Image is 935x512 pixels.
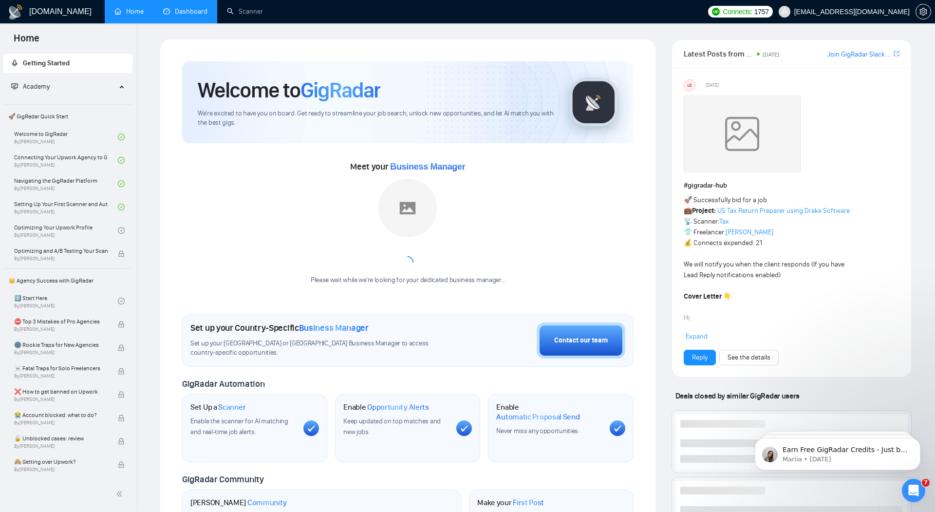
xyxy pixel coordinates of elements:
span: GigRadar Automation [182,379,264,389]
span: By [PERSON_NAME] [14,443,108,449]
h1: # gigradar-hub [684,180,899,191]
button: Reply [684,350,716,365]
button: Contact our team [537,322,625,359]
span: 🙈 Getting over Upwork? [14,457,108,467]
span: By [PERSON_NAME] [14,467,108,473]
span: check-circle [118,133,125,140]
h1: Make your [477,498,544,508]
span: Never miss any opportunities. [496,427,579,435]
span: check-circle [118,227,125,234]
span: Scanner [218,402,245,412]
a: homeHome [114,7,144,16]
span: GigRadar [300,77,380,103]
h1: Set up your Country-Specific [190,322,369,333]
span: 🚀 GigRadar Quick Start [4,107,131,126]
span: Expand [686,332,708,341]
span: By [PERSON_NAME] [14,397,108,402]
iframe: Intercom live chat [902,479,925,502]
span: Connects: [723,6,752,17]
span: 1757 [754,6,769,17]
span: Home [6,31,47,52]
span: Latest Posts from the GigRadar Community [684,48,754,60]
span: Deals closed by similar GigRadar users [672,387,804,404]
span: Optimizing and A/B Testing Your Scanner for Better Results [14,246,108,256]
a: searchScanner [227,7,263,16]
span: lock [118,344,125,351]
span: lock [118,250,125,257]
span: loading [400,254,416,270]
span: 🌚 Rookie Traps for New Agencies [14,340,108,350]
a: Setting Up Your First Scanner and Auto-BidderBy[PERSON_NAME] [14,196,118,218]
a: [PERSON_NAME] [726,228,773,236]
img: placeholder.png [378,179,437,237]
a: Reply [692,352,708,363]
span: export [894,50,899,57]
img: gigradar-logo.png [569,78,618,127]
h1: Enable [496,402,601,421]
span: check-circle [118,204,125,210]
a: export [894,49,899,58]
span: ❌ How to get banned on Upwork [14,387,108,397]
a: Navigating the GigRadar PlatformBy[PERSON_NAME] [14,173,118,194]
strong: Cover Letter 👇 [684,292,731,301]
span: [DATE] [763,51,779,58]
span: By [PERSON_NAME] [14,326,108,332]
a: Join GigRadar Slack Community [827,49,892,60]
img: upwork-logo.png [712,8,720,16]
div: US [684,80,695,91]
img: logo [8,4,23,20]
span: 🔓 Unblocked cases: review [14,434,108,443]
span: check-circle [118,298,125,304]
span: Opportunity Alerts [367,402,429,412]
span: setting [916,8,931,16]
span: By [PERSON_NAME] [14,373,108,379]
span: Academy [11,82,50,91]
span: Business Manager [299,322,369,333]
strong: Project: [692,207,716,215]
span: ⛔ Top 3 Mistakes of Pro Agencies [14,317,108,326]
h1: Set Up a [190,402,245,412]
span: 7 [922,479,930,487]
h1: Welcome to [198,77,380,103]
span: check-circle [118,157,125,164]
span: lock [118,415,125,421]
a: 1️⃣ Start HereBy[PERSON_NAME] [14,290,118,312]
span: GigRadar Community [182,474,264,485]
span: Set up your [GEOGRAPHIC_DATA] or [GEOGRAPHIC_DATA] Business Manager to access country-specific op... [190,339,451,358]
span: fund-projection-screen [11,83,18,90]
span: [DATE] [706,81,719,90]
h1: [PERSON_NAME] [190,498,287,508]
span: Meet your [350,161,465,172]
span: ☠️ Fatal Traps for Solo Freelancers [14,363,108,373]
a: Optimizing Your Upwork ProfileBy[PERSON_NAME] [14,220,118,241]
img: weqQh+iSagEgQAAAABJRU5ErkJggg== [684,95,801,173]
h1: Enable [343,402,429,412]
span: Business Manager [390,162,465,171]
li: Getting Started [3,54,132,73]
a: dashboardDashboard [163,7,207,16]
a: setting [916,8,931,16]
span: Academy [23,82,50,91]
a: See the details [728,352,770,363]
div: Please wait while we're looking for your dedicated business manager... [305,276,511,285]
span: lock [118,461,125,468]
iframe: Intercom notifications message [740,417,935,486]
span: user [781,8,788,15]
span: Enable the scanner for AI matching and real-time job alerts. [190,417,288,436]
span: Getting Started [23,59,70,67]
span: lock [118,391,125,398]
span: By [PERSON_NAME] [14,256,108,262]
span: lock [118,438,125,445]
span: By [PERSON_NAME] [14,420,108,426]
a: US Tax Return Preparer using Drake Software [717,207,850,215]
a: Connecting Your Upwork Agency to GigRadarBy[PERSON_NAME] [14,150,118,171]
span: 👑 Agency Success with GigRadar [4,271,131,290]
span: lock [118,321,125,328]
a: Welcome to GigRadarBy[PERSON_NAME] [14,126,118,148]
button: setting [916,4,931,19]
span: Community [247,498,287,508]
span: We're excited to have you on board. Get ready to streamline your job search, unlock new opportuni... [198,109,554,128]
